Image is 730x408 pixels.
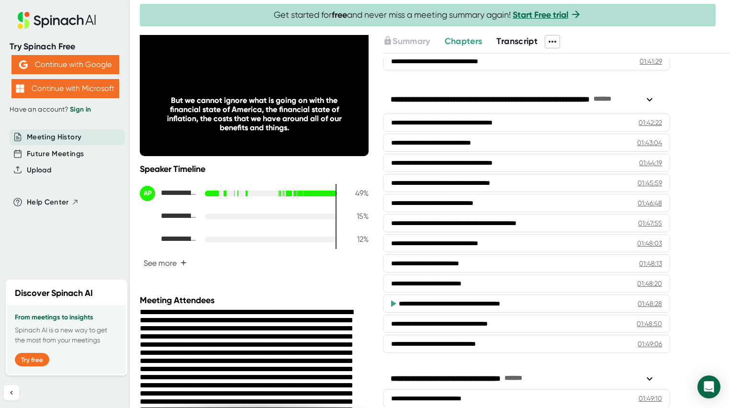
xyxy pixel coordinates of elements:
[639,158,662,168] div: 01:44:19
[15,314,118,321] h3: From meetings to insights
[639,259,662,268] div: 01:48:13
[639,118,662,127] div: 01:42:22
[15,325,118,345] p: Spinach AI is a new way to get the most from your meetings
[15,353,49,366] button: Try free
[639,394,662,403] div: 01:49:10
[27,132,81,143] button: Meeting History
[11,55,119,74] button: Continue with Google
[140,255,191,272] button: See more+
[4,385,19,400] button: Collapse sidebar
[496,36,538,46] span: Transcript
[10,41,121,52] div: Try Spinach Free
[638,218,662,228] div: 01:47:55
[27,165,51,176] button: Upload
[345,235,369,244] div: 12 %
[140,209,197,224] div: Heather O. Armstrong
[345,212,369,221] div: 15 %
[637,138,662,147] div: 01:43:04
[11,79,119,98] button: Continue with Microsoft
[19,60,28,69] img: Aehbyd4JwY73AAAAAElFTkSuQmCC
[393,36,430,46] span: Summary
[638,198,662,208] div: 01:46:48
[638,339,662,349] div: 01:49:06
[383,35,444,48] div: Upgrade to access
[180,259,187,267] span: +
[140,186,155,201] div: AP
[332,10,347,20] b: free
[15,287,93,300] h2: Discover Spinach AI
[27,197,69,208] span: Help Center
[140,295,371,306] div: Meeting Attendees
[345,189,369,198] div: 49 %
[140,164,369,174] div: Speaker Timeline
[274,10,582,21] span: Get started for and never miss a meeting summary again!
[638,299,662,308] div: 01:48:28
[383,35,430,48] button: Summary
[163,96,346,132] div: But we cannot ignore what is going on with the financial state of America, the financial state of...
[640,57,662,66] div: 01:41:29
[70,105,91,113] a: Sign in
[637,279,662,288] div: 01:48:20
[140,209,155,224] div: HA
[140,232,197,247] div: Sally Gilotti (she/her)
[496,35,538,48] button: Transcript
[140,232,155,247] div: S(
[637,319,662,329] div: 01:48:50
[445,35,483,48] button: Chapters
[513,10,568,20] a: Start Free trial
[27,197,79,208] button: Help Center
[637,238,662,248] div: 01:48:03
[10,105,121,114] div: Have an account?
[27,148,84,159] button: Future Meetings
[445,36,483,46] span: Chapters
[638,178,662,188] div: 01:45:59
[697,375,720,398] div: Open Intercom Messenger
